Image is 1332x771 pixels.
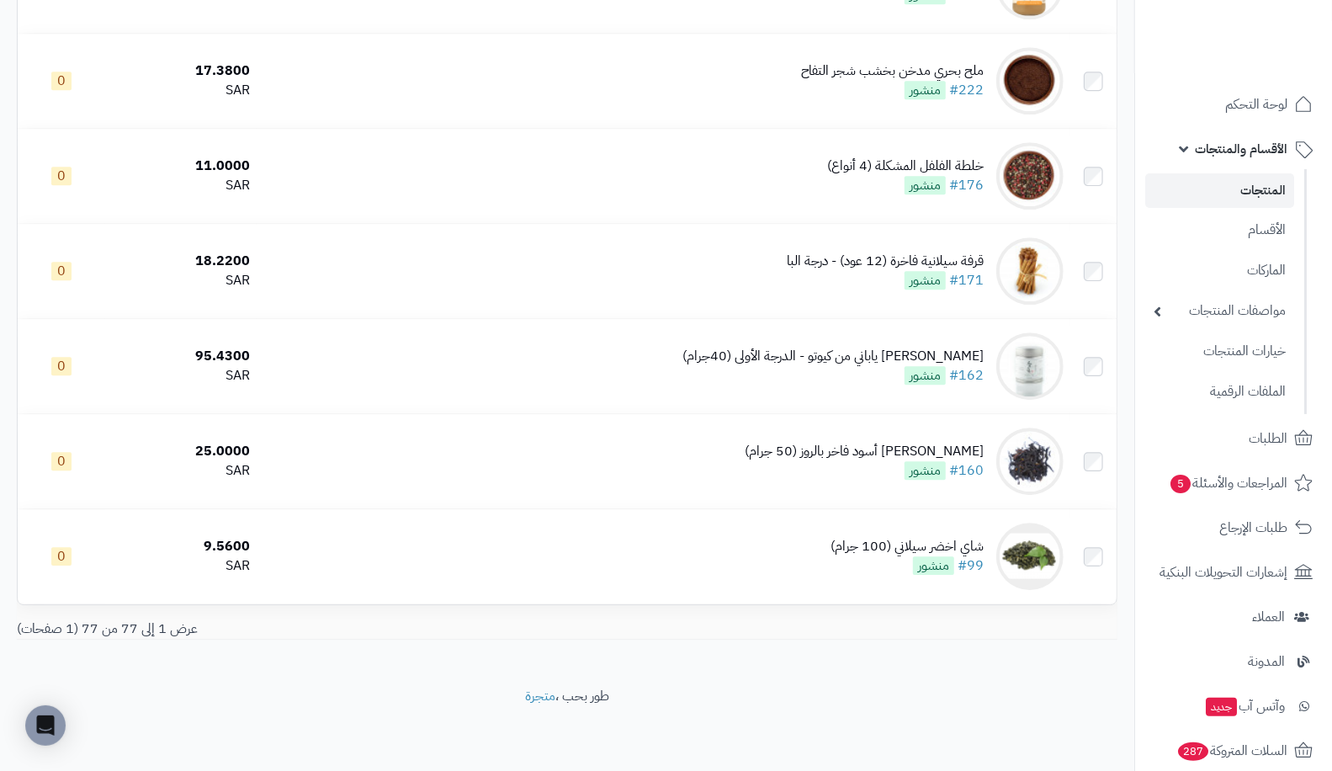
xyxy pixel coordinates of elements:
[905,176,946,194] span: منشور
[1204,694,1285,718] span: وآتس آب
[905,366,946,385] span: منشور
[1160,561,1287,584] span: إشعارات التحويلات البنكية
[112,157,250,176] div: 11.0000
[1176,739,1287,763] span: السلات المتروكة
[112,81,250,100] div: SAR
[112,271,250,290] div: SAR
[51,357,72,375] span: 0
[1145,333,1294,370] a: خيارات المنتجات
[112,556,250,576] div: SAR
[905,271,946,290] span: منشور
[1145,731,1322,771] a: السلات المتروكة287
[1195,137,1287,161] span: الأقسام والمنتجات
[905,461,946,480] span: منشور
[112,537,250,556] div: 9.5600
[905,81,946,99] span: منشور
[1169,471,1287,495] span: المراجعات والأسئلة
[1145,597,1322,637] a: العملاء
[112,461,250,481] div: SAR
[1206,698,1237,716] span: جديد
[112,176,250,195] div: SAR
[1249,427,1287,450] span: الطلبات
[1218,13,1316,48] img: logo-2.png
[25,705,66,746] div: Open Intercom Messenger
[51,72,72,90] span: 0
[112,252,250,271] div: 18.2200
[1145,293,1294,329] a: مواصفات المنتجات
[958,556,984,576] a: #99
[1145,686,1322,726] a: وآتس آبجديد
[801,61,984,81] div: ملح بحري مدخن بخشب شجر التفاح
[1145,508,1322,548] a: طلبات الإرجاع
[949,80,984,100] a: #222
[949,365,984,385] a: #162
[1145,463,1322,503] a: المراجعات والأسئلة5
[949,460,984,481] a: #160
[51,547,72,566] span: 0
[949,175,984,195] a: #176
[1145,641,1322,682] a: المدونة
[996,428,1064,495] img: شاي سيلاني أسود فاخر بالروز (50 جرام)
[682,347,984,366] div: [PERSON_NAME] ياباني من كيوتو - الدرجة الأولى (40جرام)
[949,270,984,290] a: #171
[112,442,250,461] div: 25.0000
[827,157,984,176] div: خلطة الفلفل المشكلة (4 أنواع)
[1145,418,1322,459] a: الطلبات
[1145,212,1294,248] a: الأقسام
[1145,552,1322,593] a: إشعارات التحويلات البنكية
[787,252,984,271] div: قرفة سيلانية فاخرة (12 عود) - درجة البا
[745,442,984,461] div: [PERSON_NAME] أسود فاخر بالروز (50 جرام)
[4,619,567,639] div: عرض 1 إلى 77 من 77 (1 صفحات)
[996,237,1064,305] img: قرفة سيلانية فاخرة (12 عود) - درجة البا
[51,167,72,185] span: 0
[112,61,250,81] div: 17.3800
[1225,93,1287,116] span: لوحة التحكم
[1252,605,1285,629] span: العملاء
[525,686,555,706] a: متجرة
[1145,374,1294,410] a: الملفات الرقمية
[1145,253,1294,289] a: الماركات
[51,262,72,280] span: 0
[996,523,1064,590] img: شاي اخضر سيلاني (100 جرام)
[1170,474,1191,494] span: 5
[996,332,1064,400] img: شاي ماتشا ياباني من كيوتو - الدرجة الأولى (40جرام)
[831,537,984,556] div: شاي اخضر سيلاني (100 جرام)
[112,366,250,385] div: SAR
[996,47,1064,114] img: ملح بحري مدخن بخشب شجر التفاح
[1219,516,1287,540] span: طلبات الإرجاع
[1145,84,1322,125] a: لوحة التحكم
[1176,742,1210,762] span: 287
[1145,173,1294,208] a: المنتجات
[996,142,1064,210] img: خلطة الفلفل المشكلة (4 أنواع)
[1248,650,1285,673] span: المدونة
[112,347,250,366] div: 95.4300
[913,556,954,575] span: منشور
[51,452,72,471] span: 0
